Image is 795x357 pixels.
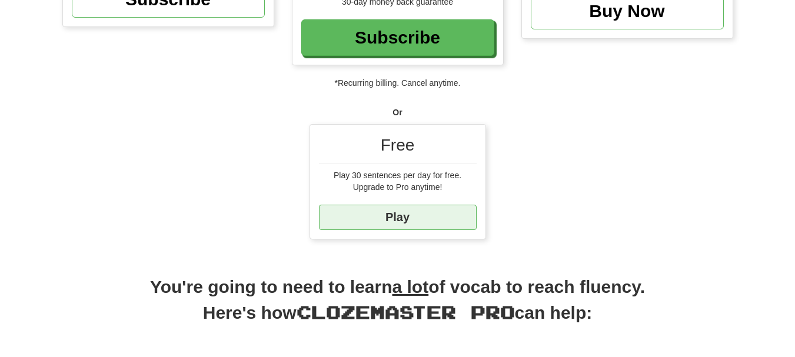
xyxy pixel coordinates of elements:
div: Free [319,134,477,164]
u: a lot [392,277,429,296]
h2: You're going to need to learn of vocab to reach fluency. Here's how can help: [62,275,733,338]
div: Upgrade to Pro anytime! [319,181,477,193]
strong: Or [392,108,402,117]
a: Subscribe [301,19,494,56]
a: Play [319,205,477,230]
div: Play 30 sentences per day for free. [319,169,477,181]
span: Clozemaster Pro [297,301,515,322]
